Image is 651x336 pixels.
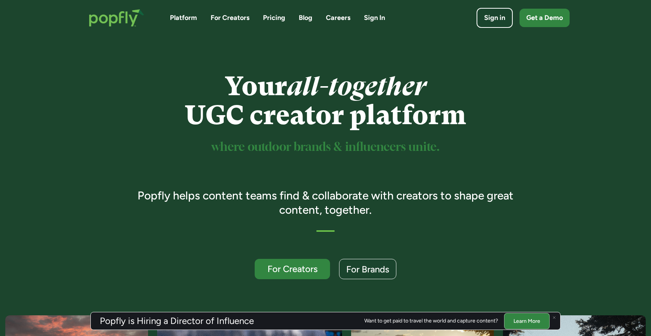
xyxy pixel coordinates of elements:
[364,318,498,324] div: Want to get paid to travel the world and capture content?
[299,13,312,23] a: Blog
[127,72,524,130] h1: Your UGC creator platform
[520,9,570,27] a: Get a Demo
[261,264,323,274] div: For Creators
[211,141,440,153] sup: where outdoor brands & influencers unite.
[81,2,152,34] a: home
[364,13,385,23] a: Sign In
[211,13,249,23] a: For Creators
[170,13,197,23] a: Platform
[263,13,285,23] a: Pricing
[326,13,350,23] a: Careers
[526,13,563,23] div: Get a Demo
[477,8,513,28] a: Sign in
[287,71,426,102] em: all-together
[346,265,389,274] div: For Brands
[255,259,330,279] a: For Creators
[484,13,505,23] div: Sign in
[127,189,524,217] h3: Popfly helps content teams find & collaborate with creators to shape great content, together.
[339,259,396,279] a: For Brands
[100,316,254,325] h3: Popfly is Hiring a Director of Influence
[504,313,550,329] a: Learn More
